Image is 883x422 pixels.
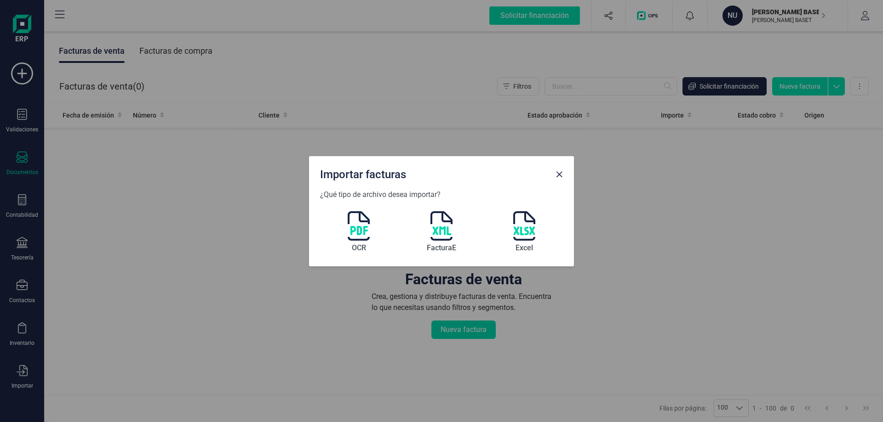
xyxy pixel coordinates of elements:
span: OCR [352,242,366,253]
span: Excel [516,242,533,253]
span: FacturaE [427,242,456,253]
img: document-icon [430,211,453,241]
p: ¿Qué tipo de archivo desea importar? [320,189,563,200]
img: document-icon [513,211,535,241]
img: document-icon [348,211,370,241]
button: Close [552,167,567,182]
div: Importar facturas [316,163,552,182]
